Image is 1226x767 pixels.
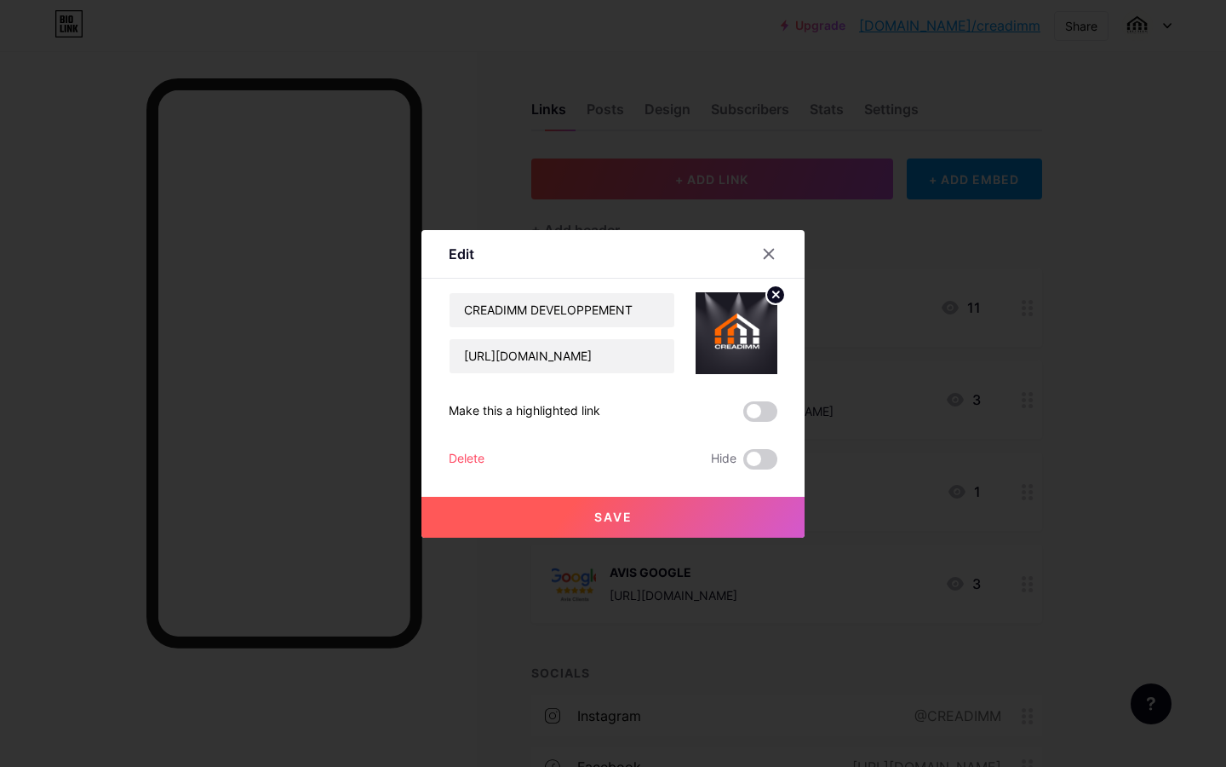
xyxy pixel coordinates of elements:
button: Save [421,497,805,538]
div: Delete [449,449,484,470]
input: URL [450,339,674,373]
img: link_thumbnail [696,292,777,374]
span: Hide [711,449,736,470]
div: Edit [449,244,474,264]
input: Title [450,293,674,327]
span: Save [594,510,633,524]
div: Make this a highlighted link [449,401,600,422]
